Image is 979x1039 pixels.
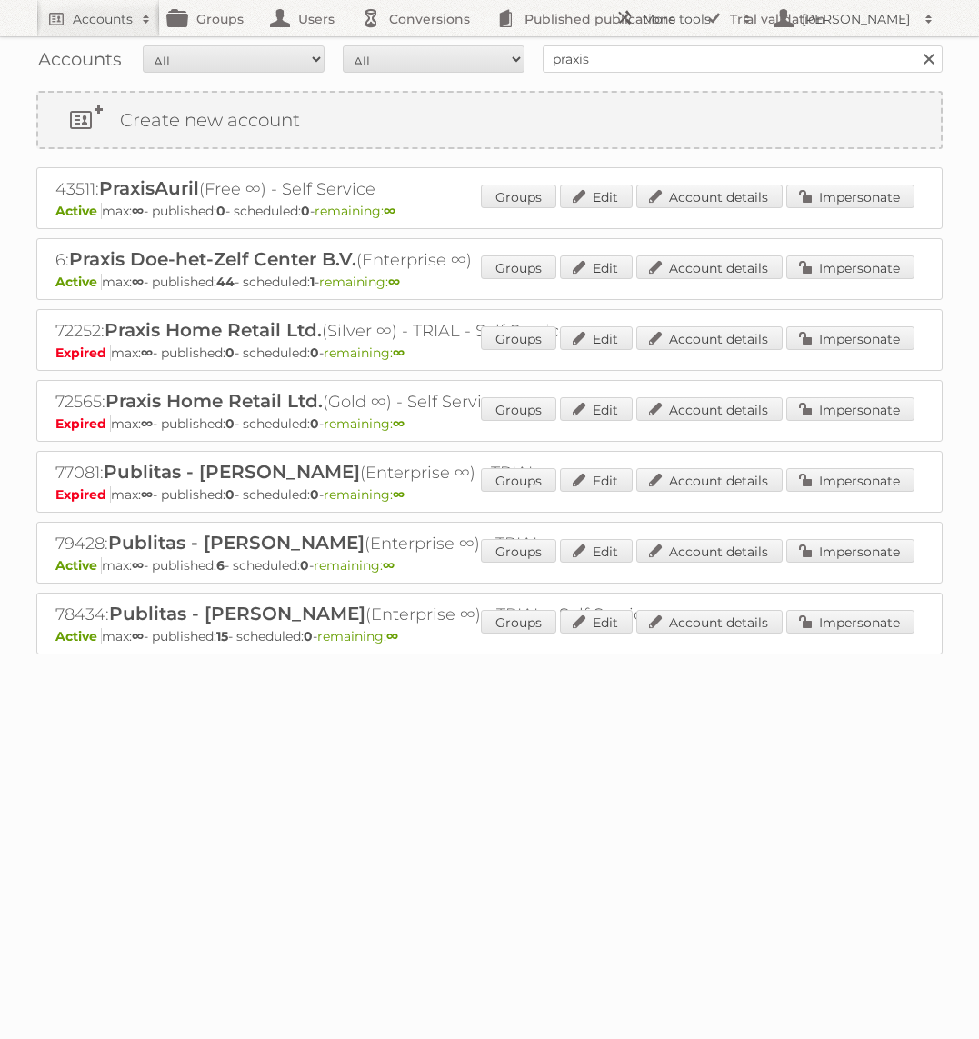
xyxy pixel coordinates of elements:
[636,539,783,563] a: Account details
[108,532,365,554] span: Publitas - [PERSON_NAME]
[388,274,400,290] strong: ∞
[216,628,228,644] strong: 15
[560,610,633,634] a: Edit
[109,603,365,624] span: Publitas - [PERSON_NAME]
[310,274,315,290] strong: 1
[324,345,405,361] span: remaining:
[786,539,914,563] a: Impersonate
[636,397,783,421] a: Account details
[141,486,153,503] strong: ∞
[225,345,235,361] strong: 0
[560,397,633,421] a: Edit
[560,185,633,208] a: Edit
[73,10,133,28] h2: Accounts
[786,255,914,279] a: Impersonate
[55,603,692,626] h2: 78434: (Enterprise ∞) - TRIAL - Self Service
[481,326,556,350] a: Groups
[560,255,633,279] a: Edit
[636,255,783,279] a: Account details
[105,390,323,412] span: Praxis Home Retail Ltd.
[55,415,111,432] span: Expired
[105,319,322,341] span: Praxis Home Retail Ltd.
[324,486,405,503] span: remaining:
[55,203,924,219] p: max: - published: - scheduled: -
[216,274,235,290] strong: 44
[55,248,692,272] h2: 6: (Enterprise ∞)
[55,628,924,644] p: max: - published: - scheduled: -
[310,486,319,503] strong: 0
[786,468,914,492] a: Impersonate
[55,390,692,414] h2: 72565: (Gold ∞) - Self Service
[301,203,310,219] strong: 0
[560,326,633,350] a: Edit
[132,203,144,219] strong: ∞
[216,557,225,574] strong: 6
[636,326,783,350] a: Account details
[393,345,405,361] strong: ∞
[386,628,398,644] strong: ∞
[55,486,111,503] span: Expired
[797,10,915,28] h2: [PERSON_NAME]
[315,203,395,219] span: remaining:
[55,345,111,361] span: Expired
[481,397,556,421] a: Groups
[481,539,556,563] a: Groups
[104,461,360,483] span: Publitas - [PERSON_NAME]
[393,415,405,432] strong: ∞
[55,415,924,432] p: max: - published: - scheduled: -
[55,557,102,574] span: Active
[636,185,783,208] a: Account details
[55,486,924,503] p: max: - published: - scheduled: -
[55,203,102,219] span: Active
[69,248,356,270] span: Praxis Doe-het-Zelf Center B.V.
[393,486,405,503] strong: ∞
[560,468,633,492] a: Edit
[55,274,102,290] span: Active
[636,468,783,492] a: Account details
[141,345,153,361] strong: ∞
[786,397,914,421] a: Impersonate
[317,628,398,644] span: remaining:
[636,610,783,634] a: Account details
[55,177,692,201] h2: 43511: (Free ∞) - Self Service
[55,319,692,343] h2: 72252: (Silver ∞) - TRIAL - Self Service
[314,557,395,574] span: remaining:
[132,557,144,574] strong: ∞
[141,415,153,432] strong: ∞
[324,415,405,432] span: remaining:
[55,461,692,485] h2: 77081: (Enterprise ∞) - TRIAL
[225,486,235,503] strong: 0
[319,274,400,290] span: remaining:
[383,557,395,574] strong: ∞
[786,326,914,350] a: Impersonate
[55,274,924,290] p: max: - published: - scheduled: -
[481,255,556,279] a: Groups
[310,415,319,432] strong: 0
[384,203,395,219] strong: ∞
[300,557,309,574] strong: 0
[481,185,556,208] a: Groups
[786,185,914,208] a: Impersonate
[643,10,734,28] h2: More tools
[481,610,556,634] a: Groups
[481,468,556,492] a: Groups
[225,415,235,432] strong: 0
[132,274,144,290] strong: ∞
[38,93,941,147] a: Create new account
[55,532,692,555] h2: 79428: (Enterprise ∞) - TRIAL
[560,539,633,563] a: Edit
[55,628,102,644] span: Active
[55,557,924,574] p: max: - published: - scheduled: -
[304,628,313,644] strong: 0
[99,177,199,199] span: PraxisAuril
[55,345,924,361] p: max: - published: - scheduled: -
[132,628,144,644] strong: ∞
[310,345,319,361] strong: 0
[786,610,914,634] a: Impersonate
[216,203,225,219] strong: 0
